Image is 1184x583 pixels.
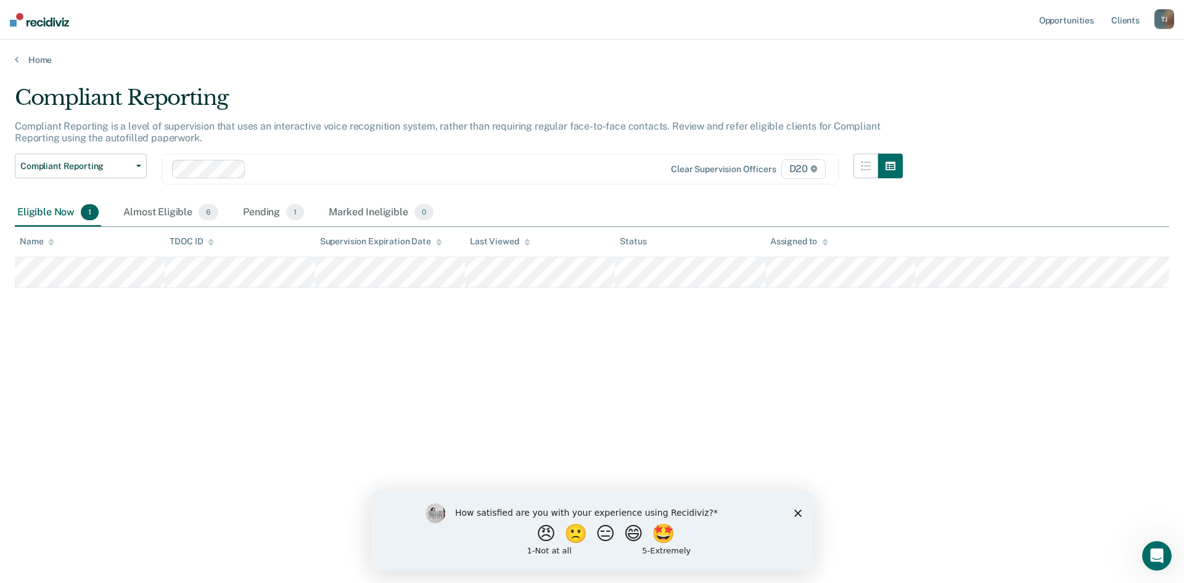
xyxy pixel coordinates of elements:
[671,164,776,175] div: Clear supervision officers
[620,236,646,247] div: Status
[1154,9,1174,29] button: TJ
[781,159,826,179] span: D20
[170,236,214,247] div: TDOC ID
[470,236,530,247] div: Last Viewed
[320,236,442,247] div: Supervision Expiration Date
[414,204,434,220] span: 0
[199,204,218,220] span: 6
[371,491,813,571] iframe: Survey by Kim from Recidiviz
[286,204,304,220] span: 1
[1154,9,1174,29] div: T J
[81,204,99,220] span: 1
[15,85,903,120] div: Compliant Reporting
[770,236,828,247] div: Assigned to
[20,161,131,172] span: Compliant Reporting
[1142,541,1172,571] iframe: Intercom live chat
[20,236,54,247] div: Name
[15,120,880,144] p: Compliant Reporting is a level of supervision that uses an interactive voice recognition system, ...
[10,13,69,27] img: Recidiviz
[15,199,101,226] div: Eligible Now1
[326,199,436,226] div: Marked Ineligible0
[15,54,1169,65] a: Home
[121,199,221,226] div: Almost Eligible6
[240,199,306,226] div: Pending1
[15,154,147,178] button: Compliant Reporting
